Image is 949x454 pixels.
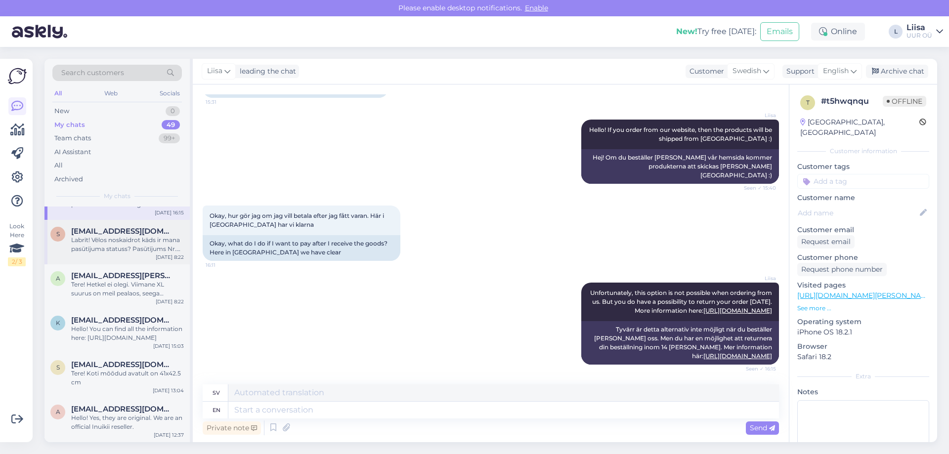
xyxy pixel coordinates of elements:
span: Hello! If you order from our website, then the products will be shipped from [GEOGRAPHIC_DATA] :) [589,126,774,142]
span: aa.laura@gmail.com [71,271,174,280]
p: Customer name [797,193,929,203]
p: Browser [797,341,929,352]
input: Add a tag [797,174,929,189]
div: My chats [54,120,85,130]
span: sirje.maearu@gmail.com [71,360,174,369]
div: 99+ [159,133,180,143]
input: Add name [798,207,918,218]
div: Archived [54,174,83,184]
div: Extra [797,372,929,381]
p: Customer phone [797,252,929,263]
div: Okay, what do I do if I want to pay after I receive the goods? Here in [GEOGRAPHIC_DATA] we have ... [203,235,400,261]
div: Archive chat [866,65,928,78]
p: Operating system [797,317,929,327]
div: Private note [203,421,261,435]
span: Liisa [739,112,776,119]
span: Liisa [207,66,222,77]
span: English [823,66,849,77]
div: Hej! Om du beställer [PERSON_NAME] vår hemsida kommer produkterna att skickas [PERSON_NAME] [GEOG... [581,149,779,184]
div: sv [213,384,220,401]
div: Customer information [797,147,929,156]
div: [DATE] 13:04 [153,387,184,394]
span: My chats [104,192,130,201]
span: arwich.obaid@gmail.com [71,405,174,413]
div: [DATE] 15:03 [153,342,184,350]
div: [DATE] 16:15 [155,209,184,216]
b: New! [676,27,697,36]
span: k [56,319,60,327]
p: Customer tags [797,162,929,172]
p: Visited pages [797,280,929,290]
div: # t5hwqnqu [821,95,883,107]
div: [GEOGRAPHIC_DATA], [GEOGRAPHIC_DATA] [800,117,919,138]
span: Seen ✓ 16:15 [739,365,776,372]
div: Team chats [54,133,91,143]
div: Hello! Yes, they are original. We are an official Inuikii reseller. [71,413,184,431]
div: Tere! Koti mõõdud avatult on 41x42.5 cm [71,369,184,387]
span: snore.elizabete@gmail.com [71,227,174,236]
div: Request email [797,235,855,248]
div: Request phone number [797,263,887,276]
div: 0 [166,106,180,116]
span: 16:11 [206,261,243,269]
div: [DATE] 8:22 [156,253,184,261]
div: 49 [162,120,180,130]
p: Customer email [797,225,929,235]
span: Swedish [733,66,761,77]
div: Tere! Hetkel ei olegi. Viimane XL suurus on meil pealaos, seega saaksime saata teile sobivasse ka... [71,280,184,298]
div: All [54,161,63,170]
div: [DATE] 12:37 [154,431,184,439]
p: Notes [797,387,929,397]
div: Hello! You can find all the information here: [URL][DOMAIN_NAME] [71,325,184,342]
div: Try free [DATE]: [676,26,756,38]
img: Askly Logo [8,67,27,85]
span: Enable [522,3,551,12]
a: [URL][DOMAIN_NAME][PERSON_NAME] [797,291,934,300]
span: a [56,408,60,415]
div: New [54,106,69,116]
div: UUR OÜ [906,32,932,40]
div: Tyvärr är detta alternativ inte möjligt när du beställer [PERSON_NAME] oss. Men du har en möjligh... [581,321,779,365]
div: Support [782,66,815,77]
div: Liisa [906,24,932,32]
span: Unfortunately, this option is not possible when ordering from us. But you do have a possibility t... [590,289,774,314]
span: t [806,99,810,106]
p: See more ... [797,304,929,313]
span: a [56,275,60,282]
span: Send [750,423,775,432]
div: Look Here [8,222,26,266]
span: Search customers [61,68,124,78]
a: [URL][DOMAIN_NAME] [703,307,772,314]
div: AI Assistant [54,147,91,157]
div: en [213,402,220,418]
span: Okay, hur gör jag om jag vill betala efter jag fått varan. Här i [GEOGRAPHIC_DATA] har vi klarna [210,212,386,228]
a: LiisaUUR OÜ [906,24,943,40]
div: Online [811,23,865,41]
div: All [52,87,64,100]
p: iPhone OS 18.2.1 [797,327,929,337]
div: 2 / 3 [8,257,26,266]
a: [URL][DOMAIN_NAME] [703,352,772,360]
span: Seen ✓ 15:40 [739,184,776,192]
div: Labrīt! Vēlos noskaidrot kāds ir mana pasūtījuma statuss? Pasūtījums Nr. #501885 [71,236,184,253]
div: Socials [158,87,182,100]
div: Customer [686,66,724,77]
span: 15:31 [206,98,243,106]
span: s [56,364,60,371]
div: [DATE] 8:22 [156,298,184,305]
span: Offline [883,96,926,107]
div: L [889,25,903,39]
span: Liisa [739,275,776,282]
span: kirspuuhanna@gmail.com [71,316,174,325]
button: Emails [760,22,799,41]
p: Safari 18.2 [797,352,929,362]
span: s [56,230,60,238]
div: leading the chat [236,66,296,77]
div: Web [102,87,120,100]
